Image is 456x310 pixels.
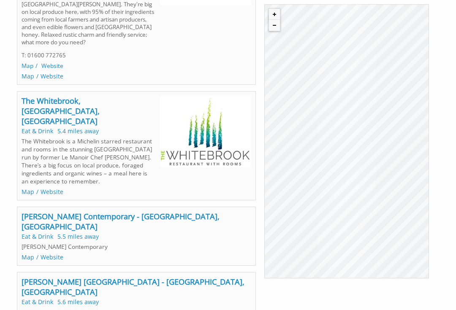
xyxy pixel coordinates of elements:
[22,51,156,59] p: T: 01600 772765
[22,72,34,80] a: Map
[269,20,280,31] button: Zoom out
[22,298,53,306] a: Eat & Drink
[41,253,63,261] a: Website
[269,9,280,20] button: Zoom in
[41,62,63,70] a: Website
[265,5,429,278] canvas: Map
[22,253,34,261] a: Map
[22,137,156,185] p: The Whitebrook is a Michelin starred restaurant and rooms in the stunning [GEOGRAPHIC_DATA] run b...
[57,232,99,240] li: 5.5 miles away
[41,72,63,80] a: Website
[22,211,220,232] a: [PERSON_NAME] Contemporary - [GEOGRAPHIC_DATA], [GEOGRAPHIC_DATA]
[22,127,53,135] a: Eat & Drink
[22,188,34,196] a: Map
[57,127,99,135] li: 5.4 miles away
[22,243,251,251] p: [PERSON_NAME] Contemporary
[22,96,100,126] a: The Whitebrook, [GEOGRAPHIC_DATA], [GEOGRAPHIC_DATA]
[22,232,53,240] a: Eat & Drink
[22,277,244,297] a: [PERSON_NAME] [GEOGRAPHIC_DATA] - [GEOGRAPHIC_DATA], [GEOGRAPHIC_DATA]
[57,298,99,306] li: 5.6 miles away
[22,62,33,70] a: Map
[160,96,251,167] img: The Whitebrook, Whitebrook, Monmouthshire
[41,188,63,196] a: Website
